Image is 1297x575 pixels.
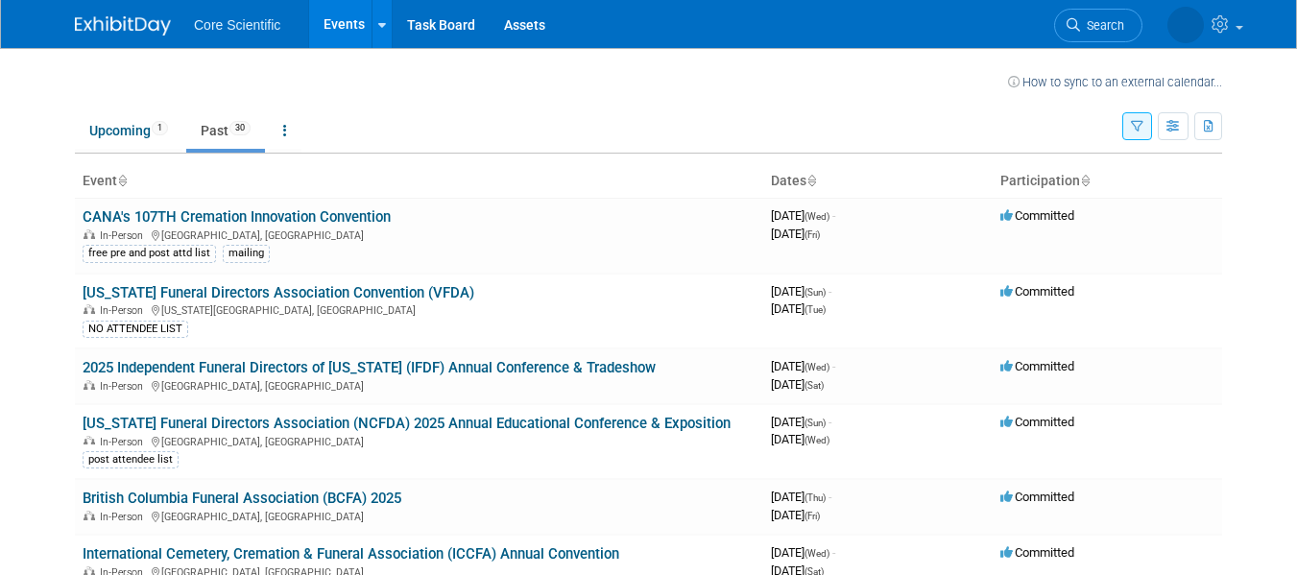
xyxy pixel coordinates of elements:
span: - [832,208,835,223]
span: [DATE] [771,227,820,241]
span: [DATE] [771,359,835,373]
span: Committed [1000,208,1074,223]
a: 2025 Independent Funeral Directors of [US_STATE] (IFDF) Annual Conference & Tradeshow [83,359,656,376]
span: (Fri) [805,511,820,521]
th: Event [75,165,763,198]
span: - [829,284,831,299]
a: Sort by Participation Type [1080,173,1090,188]
span: [DATE] [771,301,826,316]
span: In-Person [100,229,149,242]
img: In-Person Event [84,229,95,239]
a: [US_STATE] Funeral Directors Association (NCFDA) 2025 Annual Educational Conference & Exposition [83,415,731,432]
span: (Tue) [805,304,826,315]
span: Committed [1000,415,1074,429]
a: CANA's 107TH Cremation Innovation Convention [83,208,391,226]
span: 1 [152,121,168,135]
span: (Wed) [805,435,829,445]
span: [DATE] [771,545,835,560]
span: In-Person [100,511,149,523]
div: mailing [223,245,270,262]
span: (Sat) [805,380,824,391]
span: [DATE] [771,377,824,392]
div: [GEOGRAPHIC_DATA], [GEOGRAPHIC_DATA] [83,377,756,393]
span: [DATE] [771,508,820,522]
div: [GEOGRAPHIC_DATA], [GEOGRAPHIC_DATA] [83,227,756,242]
a: [US_STATE] Funeral Directors Association Convention (VFDA) [83,284,474,301]
span: Committed [1000,284,1074,299]
span: In-Person [100,436,149,448]
span: (Wed) [805,211,829,222]
span: (Fri) [805,229,820,240]
th: Participation [993,165,1222,198]
span: (Thu) [805,492,826,503]
span: In-Person [100,304,149,317]
span: 30 [229,121,251,135]
span: (Wed) [805,548,829,559]
span: [DATE] [771,432,829,446]
img: In-Person Event [84,511,95,520]
span: Committed [1000,490,1074,504]
img: Mike McKenna [1167,7,1204,43]
span: - [832,359,835,373]
img: In-Person Event [84,436,95,445]
span: [DATE] [771,415,831,429]
span: Core Scientific [194,17,280,33]
img: In-Person Event [84,380,95,390]
span: - [829,490,831,504]
a: International Cemetery, Cremation & Funeral Association (ICCFA) Annual Convention [83,545,619,563]
div: [GEOGRAPHIC_DATA], [GEOGRAPHIC_DATA] [83,508,756,523]
span: - [829,415,831,429]
a: Sort by Start Date [806,173,816,188]
th: Dates [763,165,993,198]
a: Past30 [186,112,265,149]
span: (Wed) [805,362,829,372]
img: ExhibitDay [75,16,171,36]
a: British Columbia Funeral Association (BCFA) 2025 [83,490,401,507]
span: Search [1080,18,1124,33]
span: [DATE] [771,284,831,299]
a: How to sync to an external calendar... [1008,75,1222,89]
span: - [832,545,835,560]
img: In-Person Event [84,304,95,314]
div: post attendee list [83,451,179,468]
a: Upcoming1 [75,112,182,149]
span: Committed [1000,359,1074,373]
div: NO ATTENDEE LIST [83,321,188,338]
div: [GEOGRAPHIC_DATA], [GEOGRAPHIC_DATA] [83,433,756,448]
span: In-Person [100,380,149,393]
a: Search [1054,9,1142,42]
span: (Sun) [805,287,826,298]
span: [DATE] [771,490,831,504]
span: Committed [1000,545,1074,560]
div: free pre and post attd list [83,245,216,262]
a: Sort by Event Name [117,173,127,188]
div: [US_STATE][GEOGRAPHIC_DATA], [GEOGRAPHIC_DATA] [83,301,756,317]
span: (Sun) [805,418,826,428]
span: [DATE] [771,208,835,223]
